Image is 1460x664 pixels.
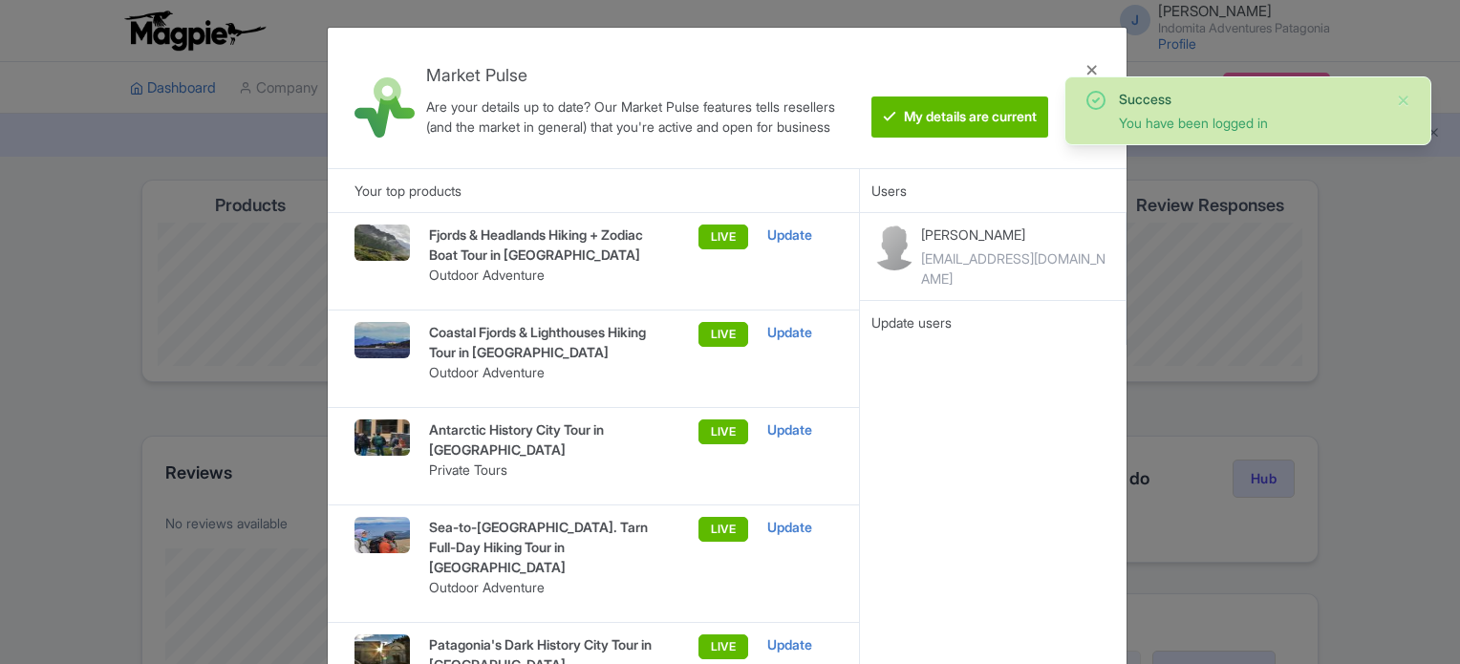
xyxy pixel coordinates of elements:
button: Close [1396,89,1411,112]
div: Update [767,322,832,343]
img: cool_wespsz.jpg [354,322,409,358]
h4: Market Pulse [426,66,851,85]
img: contact-b11cc6e953956a0c50a2f97983291f06.png [871,225,917,270]
div: You have been logged in [1119,113,1381,133]
div: Are your details up to date? Our Market Pulse features tells resellers (and the market in general... [426,96,851,137]
div: Update [767,419,832,440]
p: Private Tours [429,460,664,480]
div: Users [860,168,1126,212]
p: Outdoor Adventure [429,362,664,382]
div: [EMAIL_ADDRESS][DOMAIN_NAME] [921,248,1113,289]
div: Update [767,634,832,655]
p: Fjords & Headlands Hiking + Zodiac Boat Tour in [GEOGRAPHIC_DATA] [429,225,664,265]
img: IMG_8340_1_-min_xat5dx.jpg [354,225,409,261]
div: Update [767,517,832,538]
div: Your top products [328,168,859,212]
p: [PERSON_NAME] [921,225,1113,245]
p: Outdoor Adventure [429,577,664,597]
btn: My details are current [871,96,1048,138]
p: Sea-to-[GEOGRAPHIC_DATA]. Tarn Full-Day Hiking Tour in [GEOGRAPHIC_DATA] [429,517,664,577]
img: qhlevwwtmmahxcmony8g.jpg [354,517,409,553]
img: Grippling_Wave_gzis4k.jpg [354,419,409,456]
p: Antarctic History City Tour in [GEOGRAPHIC_DATA] [429,419,664,460]
div: Update [767,225,832,246]
div: Success [1119,89,1381,109]
p: Outdoor Adventure [429,265,664,285]
div: Update users [871,312,1113,333]
img: market_pulse-1-0a5220b3d29e4a0de46fb7534bebe030.svg [354,77,415,138]
p: Coastal Fjords & Lighthouses Hiking Tour in [GEOGRAPHIC_DATA] [429,322,664,362]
